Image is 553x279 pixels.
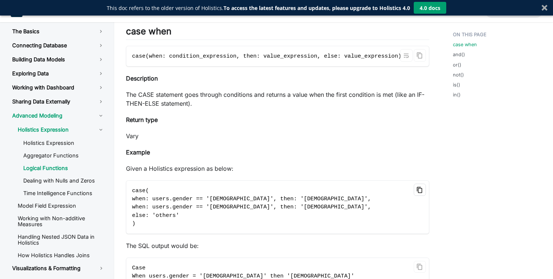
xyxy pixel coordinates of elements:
[414,184,426,196] button: Copy code to clipboard
[453,61,461,68] a: or()
[12,231,110,248] a: Handling Nested JSON Data in Holistics
[453,81,460,88] a: is()
[453,41,477,48] a: case when
[12,123,110,136] a: Holistics Expression
[17,137,110,149] a: Holistics Expression
[126,241,429,250] p: The SQL output would be:
[12,213,110,230] a: Working with Non-additive Measures
[6,95,110,108] a: Sharing Data Externally
[414,261,426,273] button: Copy code to clipboard
[126,149,150,156] strong: Example
[126,132,429,140] p: Vary
[12,200,110,211] a: Model Field Expression
[132,212,180,219] span: else: 'others'
[12,250,110,261] a: How Holistics Handles Joins
[132,204,371,210] span: when: users.gender == '[DEMOGRAPHIC_DATA]', then: '[DEMOGRAPHIC_DATA]',
[126,116,158,123] strong: Return type
[126,75,158,82] strong: Description
[107,4,410,12] div: This doc refers to the older version of Holistics.To access the latest features and updates, plea...
[126,26,429,40] h2: case when
[132,265,146,271] span: Case
[6,25,110,38] a: The Basics
[6,81,110,94] a: Working with Dashboard
[107,4,410,12] p: This doc refers to the older version of Holistics.
[400,49,413,62] button: Toggle word wrap
[132,220,136,227] span: )
[6,262,92,274] a: Visualizations & Formatting
[453,91,461,98] a: in()
[6,39,110,52] a: Connecting Database
[132,53,402,59] span: case(when: condition_expression, then: value_expression, else: value_expression)
[6,109,110,122] a: Advanced Modeling
[126,90,429,108] p: The CASE statement goes through conditions and returns a value when the first condition is met (l...
[453,71,464,78] a: not()
[132,187,149,194] span: case(
[6,67,110,80] a: Exploring Data
[414,49,426,62] button: Copy code to clipboard
[17,188,110,199] a: Time Intelligence Functions
[453,51,465,58] a: and()
[223,4,410,11] strong: To access the latest features and updates, please upgrade to Holistics 4.0
[17,163,110,174] a: Logical Functions
[132,195,371,202] span: when: users.gender == '[DEMOGRAPHIC_DATA]', then: '[DEMOGRAPHIC_DATA]',
[92,262,110,274] button: Toggle the collapsible sidebar category 'Visualizations & Formatting'
[11,5,81,17] a: HolisticsHolistics Docs (3.0)
[6,53,110,66] a: Building Data Models
[3,22,114,279] nav: Docs sidebar
[126,164,429,173] p: Given a Holistics expression as below:
[17,150,110,161] a: Aggregator Functions
[17,175,110,186] a: Dealing with Nulls and Zeros
[414,2,446,14] button: 4.0 docs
